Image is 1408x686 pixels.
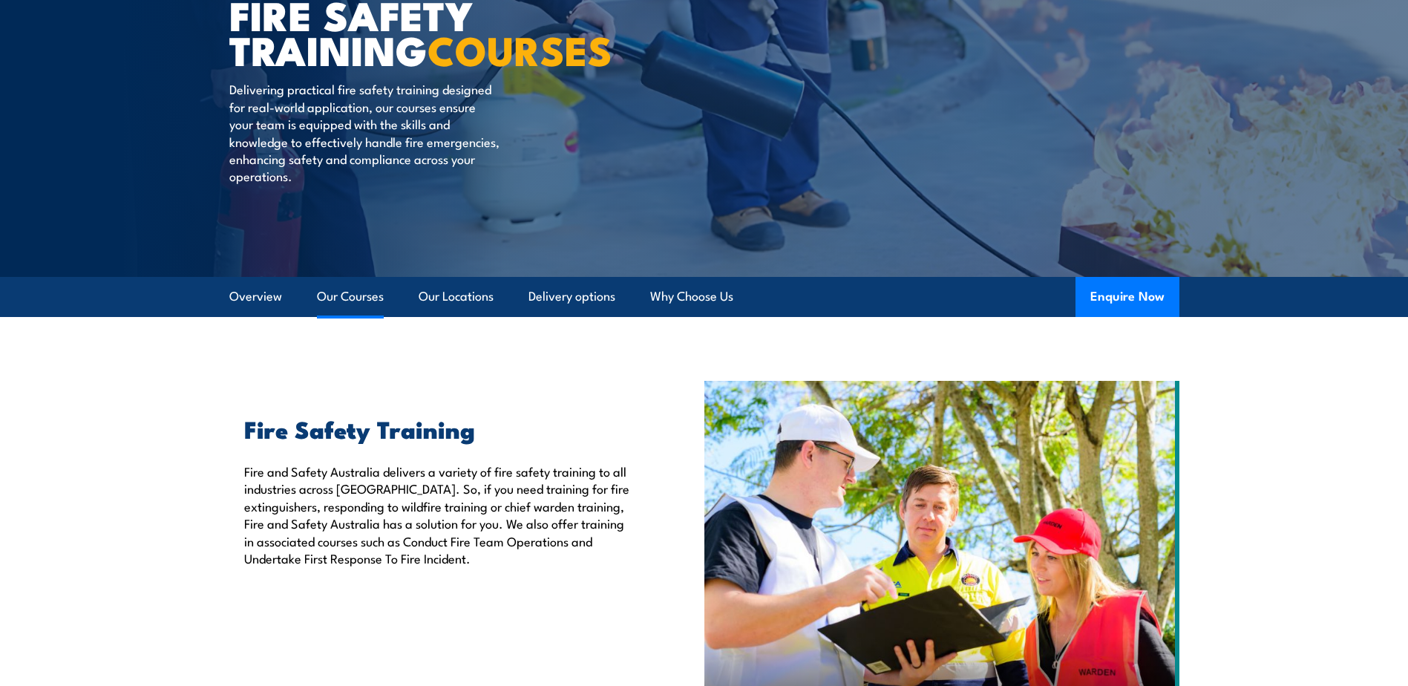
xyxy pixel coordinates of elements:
[244,418,636,439] h2: Fire Safety Training
[244,463,636,566] p: Fire and Safety Australia delivers a variety of fire safety training to all industries across [GE...
[317,277,384,316] a: Our Courses
[229,277,282,316] a: Overview
[428,18,612,79] strong: COURSES
[419,277,494,316] a: Our Locations
[528,277,615,316] a: Delivery options
[650,277,733,316] a: Why Choose Us
[1075,277,1179,317] button: Enquire Now
[229,80,500,184] p: Delivering practical fire safety training designed for real-world application, our courses ensure...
